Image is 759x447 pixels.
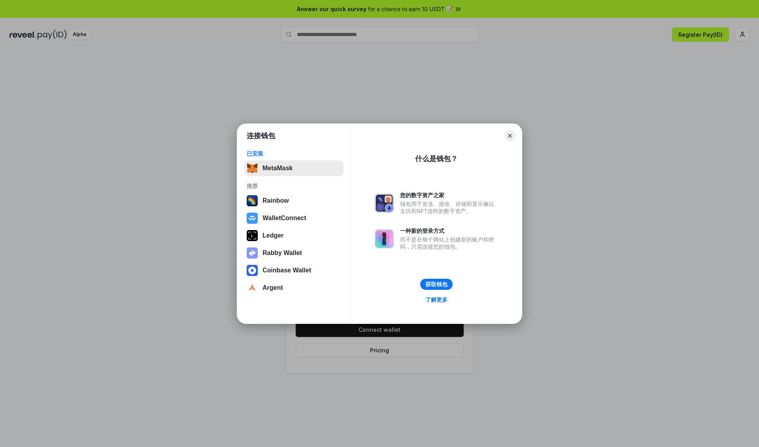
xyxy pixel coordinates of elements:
[244,280,344,296] button: Argent
[425,281,447,288] div: 获取钱包
[262,249,302,257] div: Rabby Wallet
[400,227,498,234] div: 一种新的登录方式
[247,183,341,190] div: 推荐
[421,295,452,305] a: 了解更多
[375,194,394,213] img: svg+xml,%3Csvg%20xmlns%3D%22http%3A%2F%2Fwww.w3.org%2F2000%2Fsvg%22%20fill%3D%22none%22%20viewBox...
[247,247,258,259] img: svg+xml,%3Csvg%20xmlns%3D%22http%3A%2F%2Fwww.w3.org%2F2000%2Fsvg%22%20fill%3D%22none%22%20viewBox...
[247,282,258,293] img: svg+xml,%3Csvg%20width%3D%2228%22%20height%3D%2228%22%20viewBox%3D%220%200%2028%2028%22%20fill%3D...
[244,245,344,261] button: Rabby Wallet
[425,296,447,303] div: 了解更多
[262,232,283,239] div: Ledger
[247,195,258,206] img: svg+xml,%3Csvg%20width%3D%22120%22%20height%3D%22120%22%20viewBox%3D%220%200%20120%20120%22%20fil...
[247,163,258,174] img: svg+xml,%3Csvg%20fill%3D%22none%22%20height%3D%2233%22%20viewBox%3D%220%200%2035%2033%22%20width%...
[262,284,283,291] div: Argent
[504,130,515,141] button: Close
[247,150,341,157] div: 已安装
[262,165,293,172] div: MetaMask
[262,197,289,204] div: Rainbow
[244,210,344,226] button: WalletConnect
[244,160,344,176] button: MetaMask
[415,154,458,164] div: 什么是钱包？
[244,228,344,243] button: Ledger
[400,200,498,215] div: 钱包用于发送、接收、存储和显示像以太坊和NFT这样的数字资产。
[400,236,498,250] div: 而不是在每个网站上创建新的账户和密码，只需连接您的钱包。
[247,265,258,276] img: svg+xml,%3Csvg%20width%3D%2228%22%20height%3D%2228%22%20viewBox%3D%220%200%2028%2028%22%20fill%3D...
[262,215,306,222] div: WalletConnect
[400,192,498,199] div: 您的数字资产之家
[247,230,258,241] img: svg+xml,%3Csvg%20xmlns%3D%22http%3A%2F%2Fwww.w3.org%2F2000%2Fsvg%22%20width%3D%2228%22%20height%3...
[375,229,394,248] img: svg+xml,%3Csvg%20xmlns%3D%22http%3A%2F%2Fwww.w3.org%2F2000%2Fsvg%22%20fill%3D%22none%22%20viewBox...
[247,213,258,224] img: svg+xml,%3Csvg%20width%3D%2228%22%20height%3D%2228%22%20viewBox%3D%220%200%2028%2028%22%20fill%3D...
[247,131,275,141] h1: 连接钱包
[244,193,344,209] button: Rainbow
[262,267,311,274] div: Coinbase Wallet
[420,279,453,290] button: 获取钱包
[244,262,344,278] button: Coinbase Wallet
